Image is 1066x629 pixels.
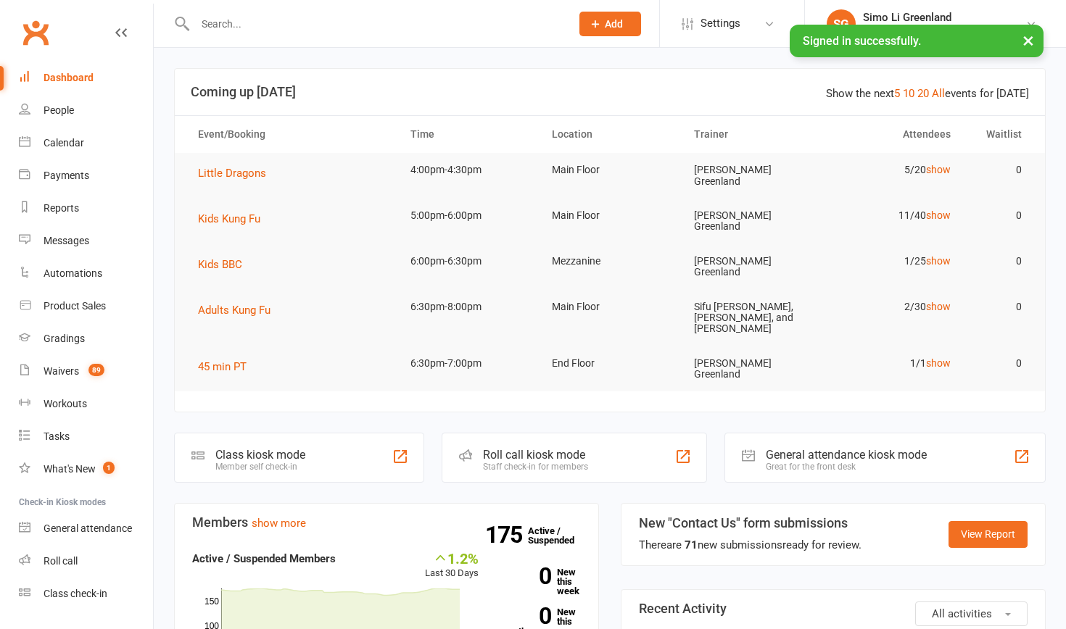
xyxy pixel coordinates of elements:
div: Tasks [44,430,70,442]
a: Automations [19,257,153,290]
div: General attendance [44,522,132,534]
div: Reports [44,202,79,214]
a: General attendance kiosk mode [19,512,153,545]
span: Little Dragons [198,167,266,180]
span: 89 [88,364,104,376]
span: Kids BBC [198,258,242,271]
h3: Recent Activity [639,601,1028,616]
div: Class check-in [44,588,107,599]
th: Location [539,116,680,153]
td: [PERSON_NAME] Greenland [681,346,822,392]
div: SG [827,9,856,38]
td: 0 [964,346,1035,380]
td: [PERSON_NAME] Greenland [681,199,822,244]
div: Roll call kiosk mode [483,448,588,462]
a: 5 [894,87,900,100]
td: Sifu [PERSON_NAME], [PERSON_NAME], and [PERSON_NAME] [681,290,822,346]
span: Signed in successfully. [803,34,921,48]
td: 5:00pm-6:00pm [397,199,539,233]
a: show [926,255,951,267]
th: Waitlist [964,116,1035,153]
div: Roll call [44,555,78,567]
strong: 71 [685,538,698,551]
span: Settings [701,7,740,40]
div: Workouts [44,398,87,409]
a: Workouts [19,388,153,420]
a: Reports [19,192,153,225]
a: show [926,357,951,369]
div: People [44,104,74,116]
td: 2/30 [822,290,964,324]
button: Adults Kung Fu [198,301,281,319]
a: What's New1 [19,453,153,486]
td: 11/40 [822,199,964,233]
div: Messages [44,235,89,246]
div: 1.2% [425,550,479,566]
div: Product Sales [44,300,106,312]
strong: 0 [500,565,551,587]
a: show [926,301,951,312]
td: 4:00pm-4:30pm [397,153,539,187]
a: show [926,209,951,221]
a: 175Active / Suspended [528,515,592,556]
a: Dashboard [19,62,153,94]
a: 20 [917,87,929,100]
a: Payments [19,159,153,192]
button: All activities [915,601,1028,626]
td: 5/20 [822,153,964,187]
div: Member self check-in [215,462,305,472]
td: 1/25 [822,244,964,278]
a: Tasks [19,420,153,453]
td: 0 [964,199,1035,233]
button: 45 min PT [198,358,257,375]
td: 0 [964,290,1035,324]
div: Staff check-in for members [483,462,588,472]
span: All activities [932,607,992,620]
th: Event/Booking [185,116,397,153]
span: Add [605,18,623,30]
td: [PERSON_NAME] Greenland [681,153,822,199]
a: Product Sales [19,290,153,322]
td: 6:30pm-8:00pm [397,290,539,324]
button: Add [579,12,641,36]
span: 1 [103,462,115,474]
a: Gradings [19,322,153,355]
div: Class kiosk mode [215,448,305,462]
a: People [19,94,153,127]
th: Trainer [681,116,822,153]
button: Kids BBC [198,256,252,273]
td: Main Floor [539,153,680,187]
th: Attendees [822,116,964,153]
a: Waivers 89 [19,355,153,388]
td: Mezzanine [539,244,680,278]
button: × [1015,25,1041,56]
a: show more [252,517,306,530]
span: Kids Kung Fu [198,212,260,225]
div: Simo Li Greenland [863,11,1025,24]
input: Search... [191,14,561,34]
a: All [932,87,945,100]
a: View Report [949,521,1028,547]
strong: Active / Suspended Members [192,552,336,565]
div: Gradings [44,333,85,344]
div: Last 30 Days [425,550,479,581]
span: 45 min PT [198,360,247,373]
button: Kids Kung Fu [198,210,270,228]
div: Waivers [44,365,79,377]
span: Adults Kung Fu [198,304,270,317]
a: Roll call [19,545,153,578]
div: Dashboard [44,72,94,83]
div: General attendance kiosk mode [766,448,927,462]
td: 6:30pm-7:00pm [397,346,539,380]
td: 0 [964,153,1035,187]
h3: Coming up [DATE] [191,85,1029,99]
div: Emerald Dragon Martial Arts Pty Ltd [863,24,1025,37]
th: Time [397,116,539,153]
div: Great for the front desk [766,462,927,472]
td: [PERSON_NAME] Greenland [681,244,822,290]
td: End Floor [539,346,680,380]
div: There are new submissions ready for review. [639,536,862,554]
h3: Members [192,515,581,530]
div: Show the next events for [DATE] [826,85,1029,102]
strong: 175 [485,524,528,546]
